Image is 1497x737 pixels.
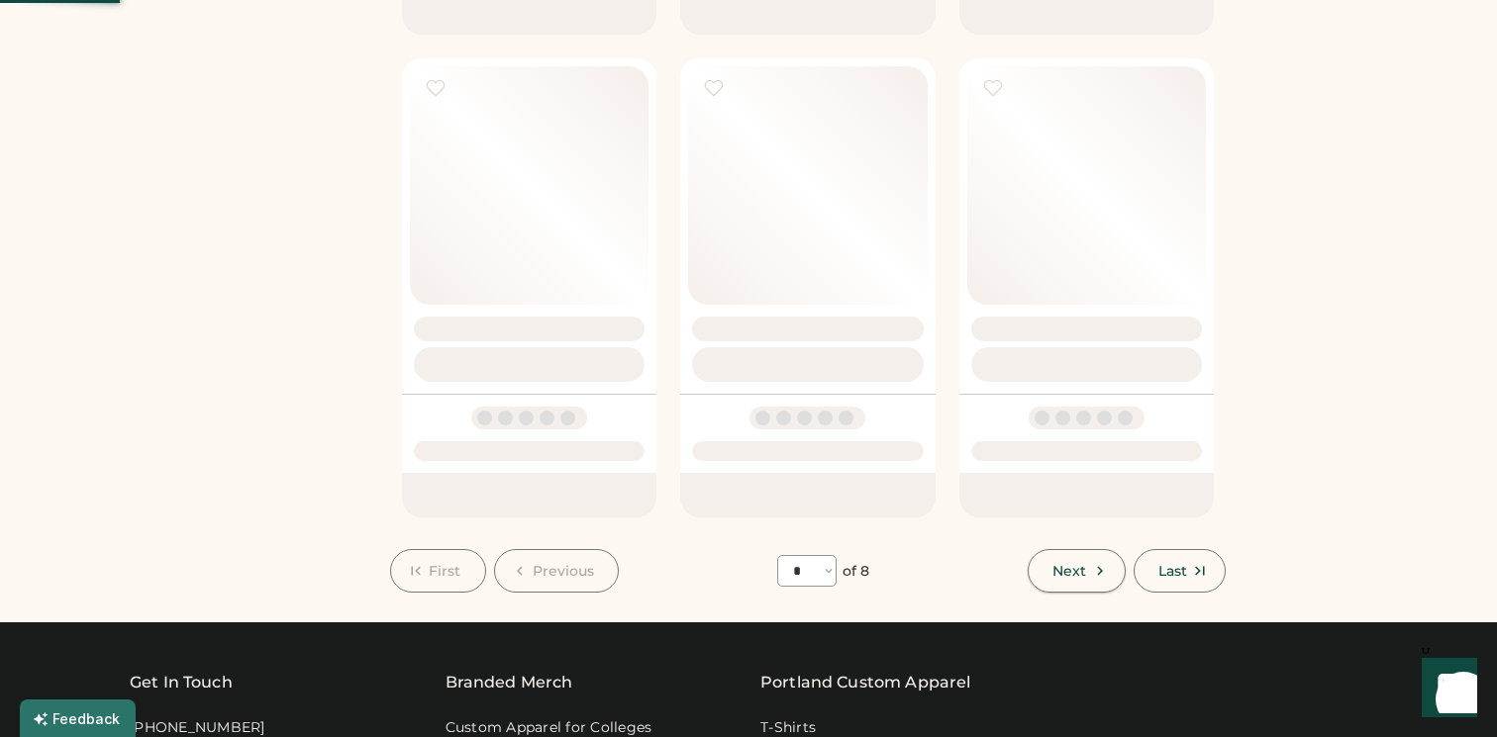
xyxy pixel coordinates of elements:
button: Previous [494,549,620,593]
div: of 8 [843,562,869,582]
div: Get In Touch [130,671,233,694]
a: Portland Custom Apparel [760,671,970,694]
div: Branded Merch [446,671,573,694]
span: Next [1052,564,1086,578]
span: Last [1158,564,1187,578]
button: First [390,549,486,593]
button: Last [1134,549,1226,593]
span: Previous [533,564,595,578]
iframe: Front Chat [1403,648,1488,733]
button: Next [1028,549,1125,593]
span: First [429,564,461,578]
